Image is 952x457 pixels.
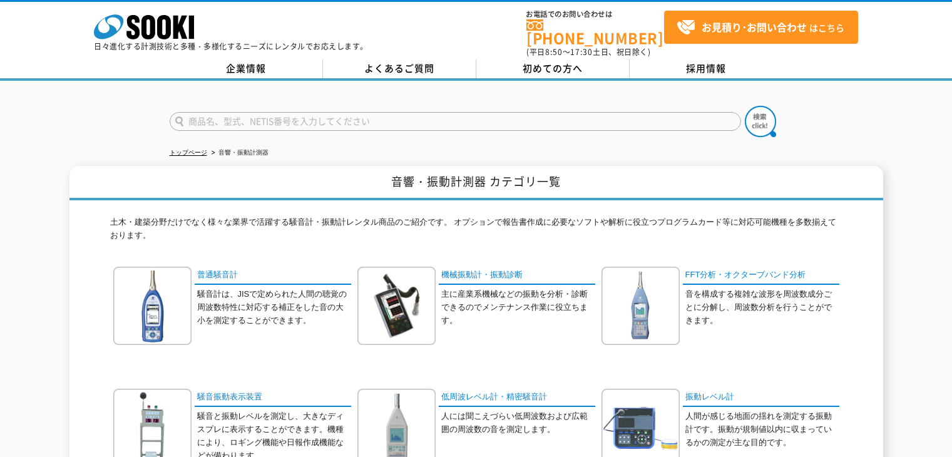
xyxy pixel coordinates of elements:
[441,288,595,327] p: 主に産業系機械などの振動を分析・診断できるのでメンテナンス作業に役立ちます。
[110,216,842,249] p: 土木・建築分野だけでなく様々な業界で活躍する騒音計・振動計レンタル商品のご紹介です。 オプションで報告書作成に必要なソフトや解析に役立つプログラムカード等に対応可能機種を多数揃えております。
[601,267,680,345] img: FFT分析・オクターブバンド分析
[113,267,192,345] img: 普通騒音計
[702,19,807,34] strong: お見積り･お問い合わせ
[195,267,351,285] a: 普通騒音計
[94,43,368,50] p: 日々進化する計測技術と多種・多様化するニーズにレンタルでお応えします。
[170,112,741,131] input: 商品名、型式、NETIS番号を入力してください
[677,18,844,37] span: はこちら
[323,59,476,78] a: よくあるご質問
[683,267,839,285] a: FFT分析・オクターブバンド分析
[664,11,858,44] a: お見積り･お問い合わせはこちら
[357,267,436,345] img: 機械振動計・振動診断
[545,46,563,58] span: 8:50
[526,19,664,45] a: [PHONE_NUMBER]
[69,166,883,200] h1: 音響・振動計測器 カテゴリ一覧
[745,106,776,137] img: btn_search.png
[630,59,783,78] a: 採用情報
[441,410,595,436] p: 人には聞こえづらい低周波数および広範囲の周波数の音を測定します。
[197,288,351,327] p: 騒音計は、JISで定められた人間の聴覚の周波数特性に対応する補正をした音の大小を測定することができます。
[526,46,650,58] span: (平日 ～ 土日、祝日除く)
[209,146,269,160] li: 音響・振動計測器
[526,11,664,18] span: お電話でのお問い合わせは
[570,46,593,58] span: 17:30
[683,389,839,407] a: 振動レベル計
[170,59,323,78] a: 企業情報
[476,59,630,78] a: 初めての方へ
[195,389,351,407] a: 騒音振動表示装置
[685,410,839,449] p: 人間が感じる地面の揺れを測定する振動計です。振動が規制値以内に収まっているかの測定が主な目的です。
[685,288,839,327] p: 音を構成する複雑な波形を周波数成分ごとに分解し、周波数分析を行うことができます。
[439,389,595,407] a: 低周波レベル計・精密騒音計
[523,61,583,75] span: 初めての方へ
[439,267,595,285] a: 機械振動計・振動診断
[170,149,207,156] a: トップページ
